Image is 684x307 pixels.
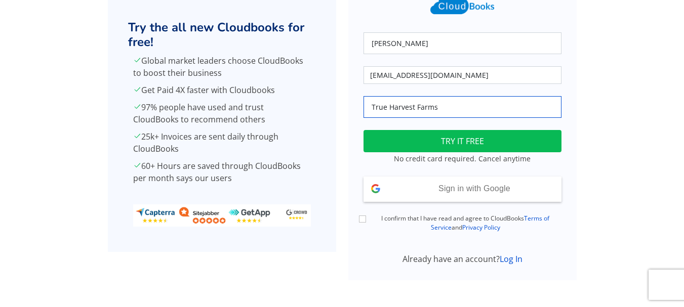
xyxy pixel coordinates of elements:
input: Company Name [364,96,561,118]
button: TRY IT FREE [364,130,561,152]
input: Your Name [364,32,561,54]
a: Log In [500,253,522,265]
img: ratings_banner.png [133,204,311,227]
p: 60+ Hours are saved through CloudBooks per month says our users [133,160,311,184]
input: Your Email [364,66,561,84]
div: Already have an account? [357,253,568,265]
p: Get Paid 4X faster with Cloudbooks [133,84,311,96]
span: Sign in with Google [438,184,510,193]
a: Terms of Service [431,214,550,232]
small: No credit card required. Cancel anytime [394,154,531,163]
a: Privacy Policy [462,223,500,232]
p: Global market leaders choose CloudBooks to boost their business [133,55,311,79]
p: 25k+ Invoices are sent daily through CloudBooks [133,130,311,155]
p: 97% people have used and trust CloudBooks to recommend others [133,101,311,125]
h2: Try the all new Cloudbooks for free! [128,20,316,50]
label: I confirm that I have read and agree to CloudBooks and [370,214,561,232]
